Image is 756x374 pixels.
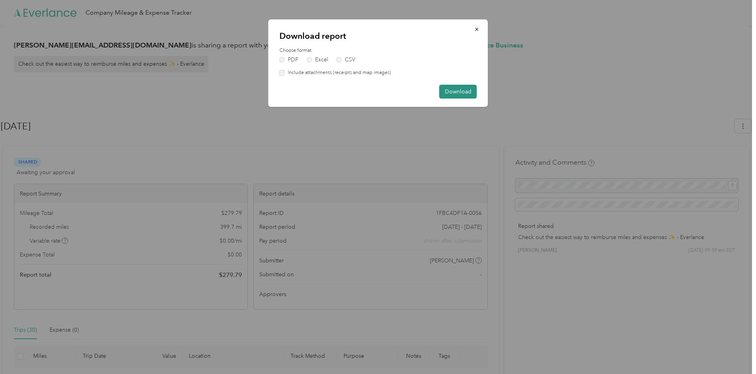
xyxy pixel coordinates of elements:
[279,47,477,54] label: Choose format
[439,85,477,99] button: Download
[336,57,355,63] label: CSV
[307,57,328,63] label: Excel
[279,57,298,63] label: PDF
[285,69,391,76] label: Include attachments (receipts and map images)
[279,30,477,42] p: Download report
